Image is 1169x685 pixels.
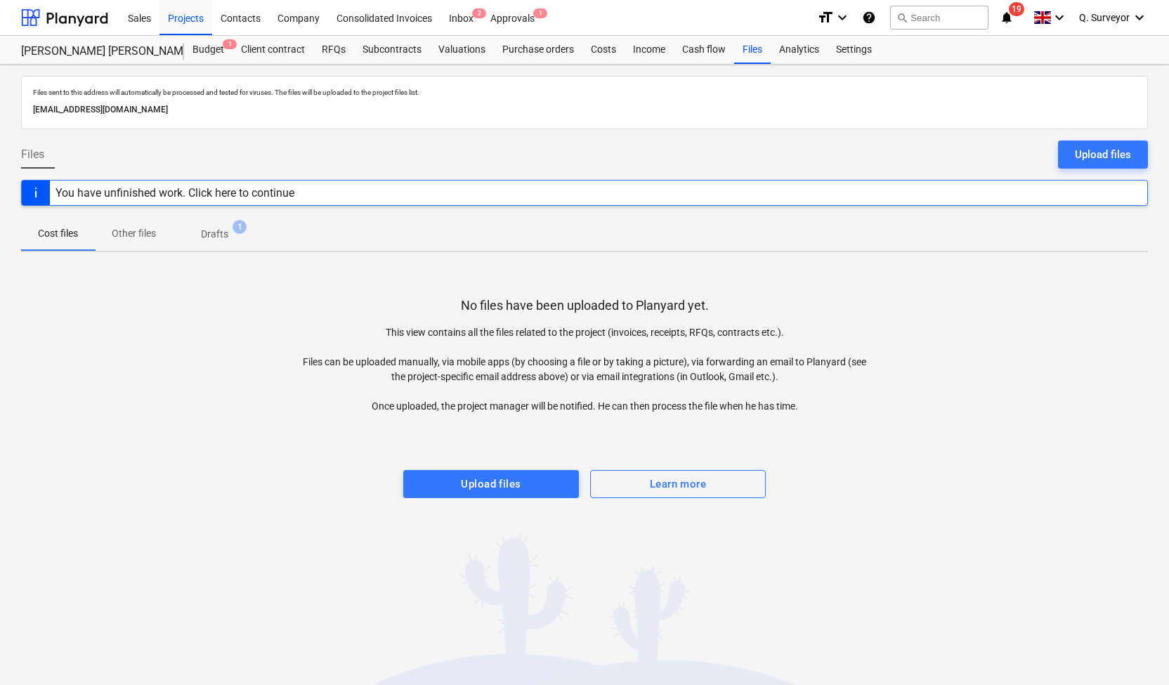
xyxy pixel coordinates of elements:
a: Client contract [233,36,313,64]
span: 1 [223,39,237,49]
span: search [896,12,908,23]
i: keyboard_arrow_down [1051,9,1068,26]
button: Upload files [403,470,579,498]
i: keyboard_arrow_down [1131,9,1148,26]
a: Cash flow [674,36,734,64]
div: Upload files [1075,145,1131,164]
span: Files [21,146,44,163]
span: Q. Surveyor [1079,12,1130,23]
button: Learn more [590,470,766,498]
p: No files have been uploaded to Planyard yet. [461,297,709,314]
a: Files [734,36,771,64]
div: Learn more [650,475,706,493]
a: Valuations [430,36,494,64]
a: Budget1 [184,36,233,64]
button: Upload files [1058,141,1148,169]
p: Drafts [201,227,228,242]
button: Search [890,6,988,30]
a: Costs [582,36,625,64]
div: [PERSON_NAME] [PERSON_NAME] - Refurbishment [21,44,167,59]
span: 1 [533,8,547,18]
a: Settings [828,36,880,64]
span: 2 [472,8,486,18]
i: notifications [1000,9,1014,26]
p: [EMAIL_ADDRESS][DOMAIN_NAME] [33,103,1136,117]
a: RFQs [313,36,354,64]
p: Cost files [38,226,78,241]
a: Income [625,36,674,64]
i: format_size [817,9,834,26]
div: You have unfinished work. Click here to continue [55,186,294,200]
p: This view contains all the files related to the project (invoices, receipts, RFQs, contracts etc.... [303,325,866,414]
a: Subcontracts [354,36,430,64]
div: Budget [184,36,233,64]
div: Upload files [461,475,521,493]
span: 1 [233,220,247,234]
iframe: Chat Widget [1099,618,1169,685]
p: Other files [112,226,156,241]
span: 19 [1009,2,1024,16]
a: Purchase orders [494,36,582,64]
i: keyboard_arrow_down [834,9,851,26]
i: Knowledge base [862,9,876,26]
a: Analytics [771,36,828,64]
p: Files sent to this address will automatically be processed and tested for viruses. The files will... [33,88,1136,97]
